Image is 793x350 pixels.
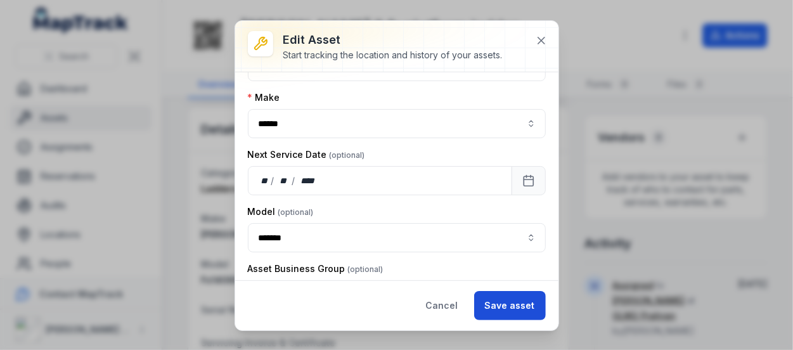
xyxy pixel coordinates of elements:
[292,174,297,187] div: /
[248,223,546,252] input: asset-edit:cf[15485646-641d-4018-a890-10f5a66d77ec]-label
[474,291,546,320] button: Save asset
[283,31,503,49] h3: Edit asset
[271,174,275,187] div: /
[248,91,280,104] label: Make
[248,262,384,275] label: Asset Business Group
[283,49,503,62] div: Start tracking the location and history of your assets.
[259,174,271,187] div: day,
[297,174,320,187] div: year,
[275,174,292,187] div: month,
[415,291,469,320] button: Cancel
[248,205,314,218] label: Model
[512,166,546,195] button: Calendar
[248,109,546,138] input: asset-edit:cf[9e2fc107-2520-4a87-af5f-f70990c66785]-label
[248,148,365,161] label: Next Service Date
